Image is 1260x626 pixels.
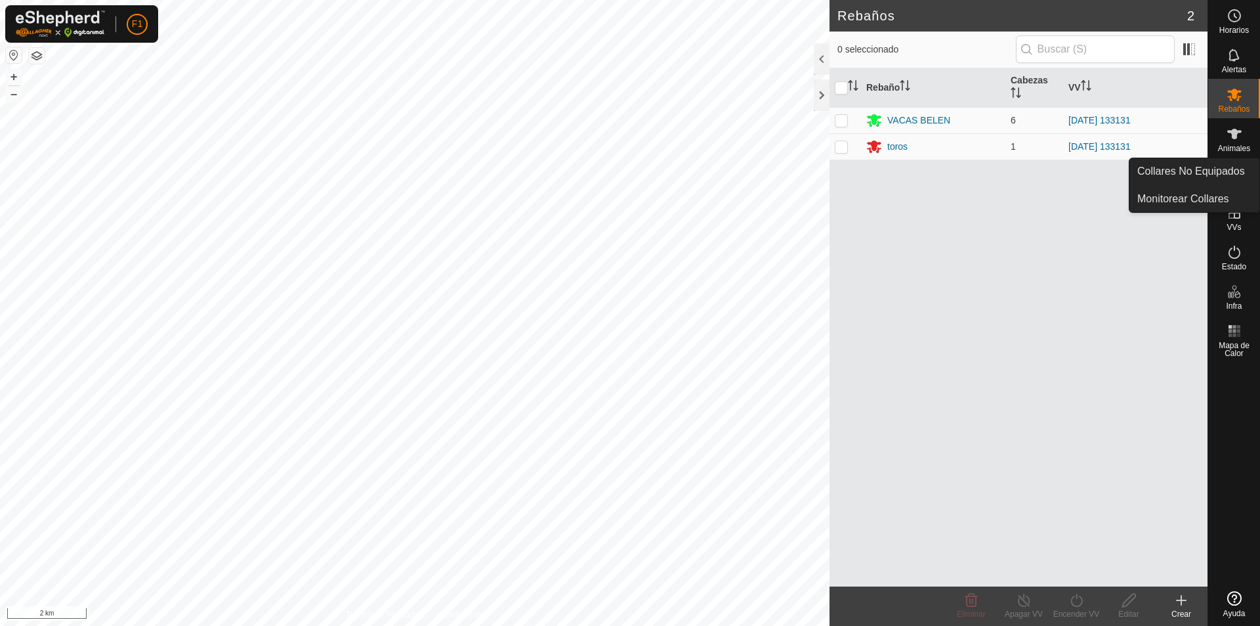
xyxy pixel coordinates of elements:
div: Editar [1102,608,1155,620]
a: [DATE] 133131 [1068,141,1131,152]
a: [DATE] 133131 [1068,115,1131,125]
div: Crear [1155,608,1207,620]
span: VVs [1227,223,1241,231]
span: Estado [1222,263,1246,271]
th: VV [1063,68,1207,108]
div: Encender VV [1050,608,1102,620]
p-sorticon: Activar para ordenar [900,82,910,93]
span: Monitorear Collares [1137,191,1229,207]
h2: Rebaños [837,8,1187,24]
a: Ayuda [1208,586,1260,623]
input: Buscar (S) [1016,35,1175,63]
p-sorticon: Activar para ordenar [1011,89,1021,100]
span: Animales [1218,145,1250,152]
a: Política de Privacidad [347,609,423,621]
span: Horarios [1219,26,1249,34]
div: Apagar VV [997,608,1050,620]
span: Mapa de Calor [1211,342,1257,357]
div: toros [887,140,908,154]
th: Cabezas [1005,68,1063,108]
span: 1 [1011,141,1016,152]
p-sorticon: Activar para ordenar [1081,82,1091,93]
a: Collares No Equipados [1129,158,1259,185]
span: F1 [132,17,142,31]
span: Collares No Equipados [1137,164,1245,179]
button: – [6,86,22,102]
th: Rebaño [861,68,1005,108]
button: Restablecer Mapa [6,47,22,63]
span: Ayuda [1223,610,1246,617]
a: Contáctenos [438,609,482,621]
span: Infra [1226,302,1242,310]
span: Alertas [1222,66,1246,74]
button: + [6,69,22,85]
img: Logo Gallagher [16,11,105,37]
button: Capas del Mapa [29,48,45,64]
a: Monitorear Collares [1129,186,1259,212]
span: 0 seleccionado [837,43,1016,56]
div: VACAS BELEN [887,114,950,127]
p-sorticon: Activar para ordenar [848,82,858,93]
span: Eliminar [957,610,985,619]
span: 2 [1187,6,1194,26]
span: 6 [1011,115,1016,125]
span: Rebaños [1218,105,1249,113]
